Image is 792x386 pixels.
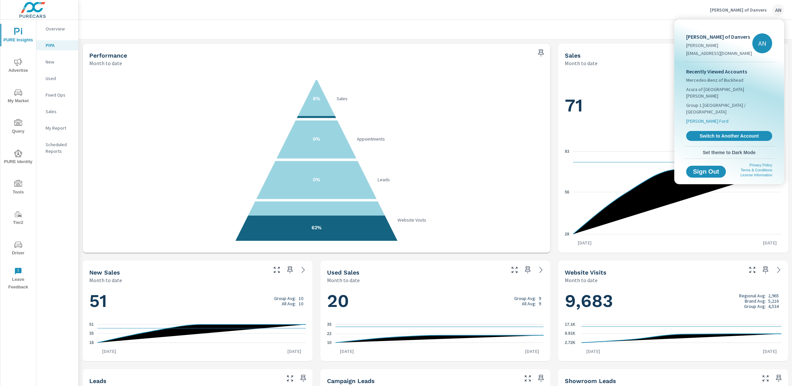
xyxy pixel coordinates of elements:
p: [PERSON_NAME] [686,42,752,49]
span: Sign Out [691,169,721,175]
span: Set theme to Dark Mode [686,150,772,155]
span: Switch to Another Account [690,133,769,139]
a: Terms & Conditions [741,168,772,172]
div: AN [752,33,772,53]
p: Recently Viewed Accounts [686,67,772,75]
a: Privacy Policy [750,163,772,167]
button: Sign Out [686,166,726,178]
a: Switch to Another Account [686,131,772,141]
span: [PERSON_NAME] Ford [686,118,729,124]
p: [EMAIL_ADDRESS][DOMAIN_NAME] [686,50,752,57]
span: Group 1 [GEOGRAPHIC_DATA] / [GEOGRAPHIC_DATA] [686,102,772,115]
span: Mercedes-Benz of Buckhead [686,77,743,83]
p: [PERSON_NAME] of Danvers [686,33,752,41]
span: Acura of [GEOGRAPHIC_DATA][PERSON_NAME] [686,86,772,99]
button: Set theme to Dark Mode [684,147,775,158]
a: License Information [740,173,772,177]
